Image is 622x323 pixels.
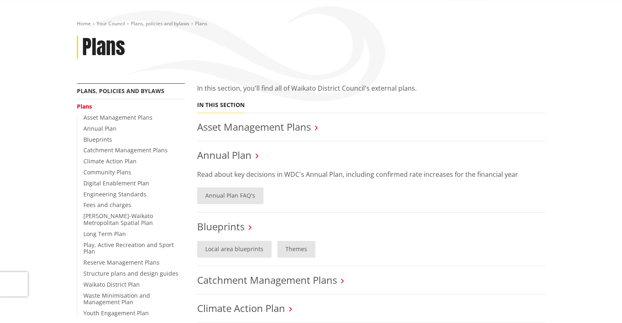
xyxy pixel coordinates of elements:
a: Home [77,20,91,27]
a: Annual Plan [197,148,251,162]
a: Climate Action Plan [197,301,285,315]
a: Engineering Standards [83,190,146,198]
a: Plans, policies and bylaws [131,20,189,27]
a: Catchment Management Plans [197,273,337,287]
a: Climate Action Plan [83,157,137,165]
span: Plans [195,20,207,27]
a: Annual Plan FAQ's [197,187,263,204]
h5: In this section [197,102,245,109]
a: Asset Management Plans [83,114,153,121]
iframe: Messenger Launcher [584,289,614,318]
a: [PERSON_NAME]-Waikato Metropolitan Spatial Plan [83,212,153,227]
a: Play, Active Recreation and Sport Plan [83,241,174,256]
a: Waikato District Plan [83,281,140,288]
a: Your Council [97,20,125,27]
a: Waste Minimisation and Management Plan [83,292,150,306]
a: Fees and charges [83,201,131,209]
p: Read about key decisions in WDC's Annual Plan, including confirmed rate increases for the financi... [197,169,546,179]
a: Asset Management Plans [197,120,311,134]
h1: Plans [82,36,125,59]
a: Structure plans and design guides [83,270,178,277]
a: Blueprints [197,220,245,233]
a: Plans, policies and bylaws [77,87,164,95]
a: Youth Engagement Plan [83,309,149,317]
a: Reserve Management Plans [83,258,159,266]
a: Digital Enablement Plan [83,179,149,187]
nav: breadcrumb [77,20,546,27]
a: Plans [77,102,92,110]
a: Catchment Management Plans [83,146,168,154]
a: Themes [277,241,315,258]
a: Long Term Plan [83,230,126,238]
a: Local area blueprints [197,241,272,258]
a: Community Plans [83,168,131,176]
p: In this section, you'll find all of Waikato District Council's external plans. [197,83,546,93]
a: Blueprints [83,136,112,143]
a: Annual Plan [83,125,117,132]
